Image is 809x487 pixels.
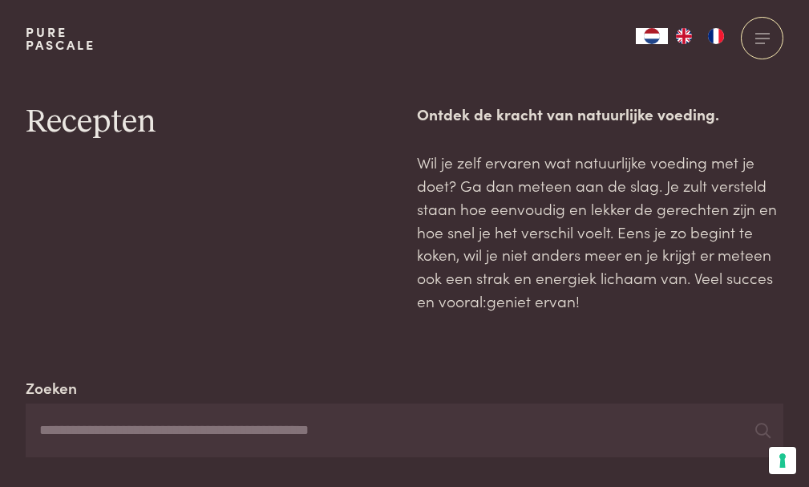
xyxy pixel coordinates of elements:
[417,103,719,124] strong: Ontdek de kracht van natuurlijke voeding.
[417,151,783,312] p: Wil je zelf ervaren wat natuurlijke voeding met je doet? Ga dan meteen aan de slag. Je zult verst...
[636,28,732,44] aside: Language selected: Nederlands
[636,28,668,44] a: NL
[668,28,700,44] a: EN
[769,447,796,474] button: Uw voorkeuren voor toestemming voor trackingtechnologieën
[26,26,95,51] a: PurePascale
[700,28,732,44] a: FR
[26,103,392,143] h1: Recepten
[26,376,77,400] label: Zoeken
[668,28,732,44] ul: Language list
[636,28,668,44] div: Language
